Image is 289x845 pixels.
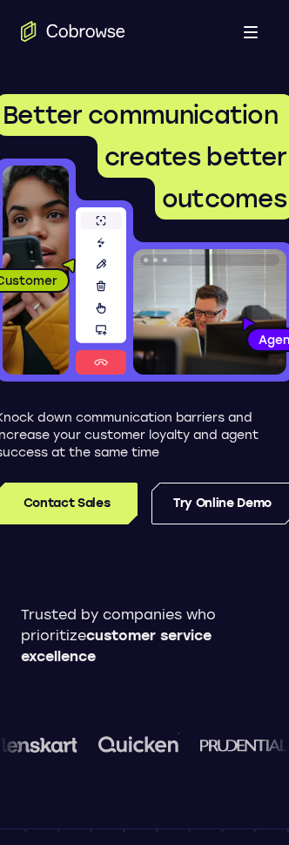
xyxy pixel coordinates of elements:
[47,731,128,758] img: quicken
[3,100,278,130] span: Better communication
[133,249,286,375] img: A customer support agent talking on the phone
[149,738,237,752] img: prudential
[104,142,286,172] span: creates better
[3,166,69,375] img: A customer holding their phone
[21,627,212,665] span: customer service excellence
[21,21,125,42] a: Go to the home page
[76,207,126,375] img: A series of tools used in co-browsing sessions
